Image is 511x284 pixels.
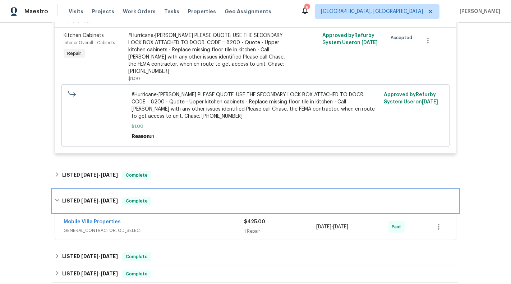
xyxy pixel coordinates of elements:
span: Projects [92,8,114,15]
span: Approved by Refurby System User on [384,92,438,104]
span: - [81,254,118,259]
span: [DATE] [101,198,118,203]
span: $425.00 [244,219,265,224]
span: Complete [123,253,151,260]
span: - [81,172,118,177]
span: - [81,271,118,276]
span: [GEOGRAPHIC_DATA], [GEOGRAPHIC_DATA] [321,8,423,15]
span: $1.00 [132,123,380,130]
span: [DATE] [362,40,378,45]
div: #Hurricane-[PERSON_NAME] PLEASE QUOTE: USE THE SECONDARY LOCK BOX ATTACHED TO DOOR. CODE = 8200 -... [128,32,286,75]
span: n [151,134,154,139]
span: Paid [392,223,404,231]
span: [DATE] [81,198,98,203]
span: [DATE] [101,271,118,276]
span: Tasks [164,9,179,14]
div: LISTED [DATE]-[DATE]Complete [52,190,459,213]
span: Accepted [391,34,415,41]
h6: LISTED [62,270,118,278]
span: - [316,223,348,231]
div: 5 [304,4,309,11]
span: Geo Assignments [225,8,271,15]
div: LISTED [DATE]-[DATE]Complete [52,265,459,283]
span: - [81,198,118,203]
span: Visits [69,8,83,15]
span: Complete [123,197,151,205]
span: Approved by Refurby System User on [322,33,378,45]
span: Kitchen Cabinets [64,33,104,38]
div: 1 Repair [244,228,316,235]
span: GENERAL_CONTRACTOR, OD_SELECT [64,227,244,234]
span: Complete [123,172,151,179]
span: [DATE] [316,224,331,229]
span: [DATE] [422,99,438,104]
h6: LISTED [62,197,118,205]
a: Mobile Villa Properties [64,219,121,224]
span: Repair [64,50,84,57]
span: [DATE] [101,172,118,177]
span: Properties [188,8,216,15]
span: Reason: [132,134,151,139]
span: [DATE] [81,254,98,259]
span: #Hurricane-[PERSON_NAME] PLEASE QUOTE: USE THE SECONDARY LOCK BOX ATTACHED TO DOOR. CODE = 8200 -... [132,91,380,120]
span: Work Orders [123,8,156,15]
span: [DATE] [101,254,118,259]
div: LISTED [DATE]-[DATE]Complete [52,167,459,184]
span: [DATE] [81,271,98,276]
span: [DATE] [333,224,348,229]
h6: LISTED [62,252,118,261]
span: Interior Overall - Cabinets [64,41,115,45]
span: [DATE] [81,172,98,177]
div: LISTED [DATE]-[DATE]Complete [52,248,459,265]
span: [PERSON_NAME] [457,8,500,15]
span: Maestro [24,8,48,15]
span: Complete [123,270,151,278]
h6: LISTED [62,171,118,180]
span: $1.00 [128,76,140,81]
